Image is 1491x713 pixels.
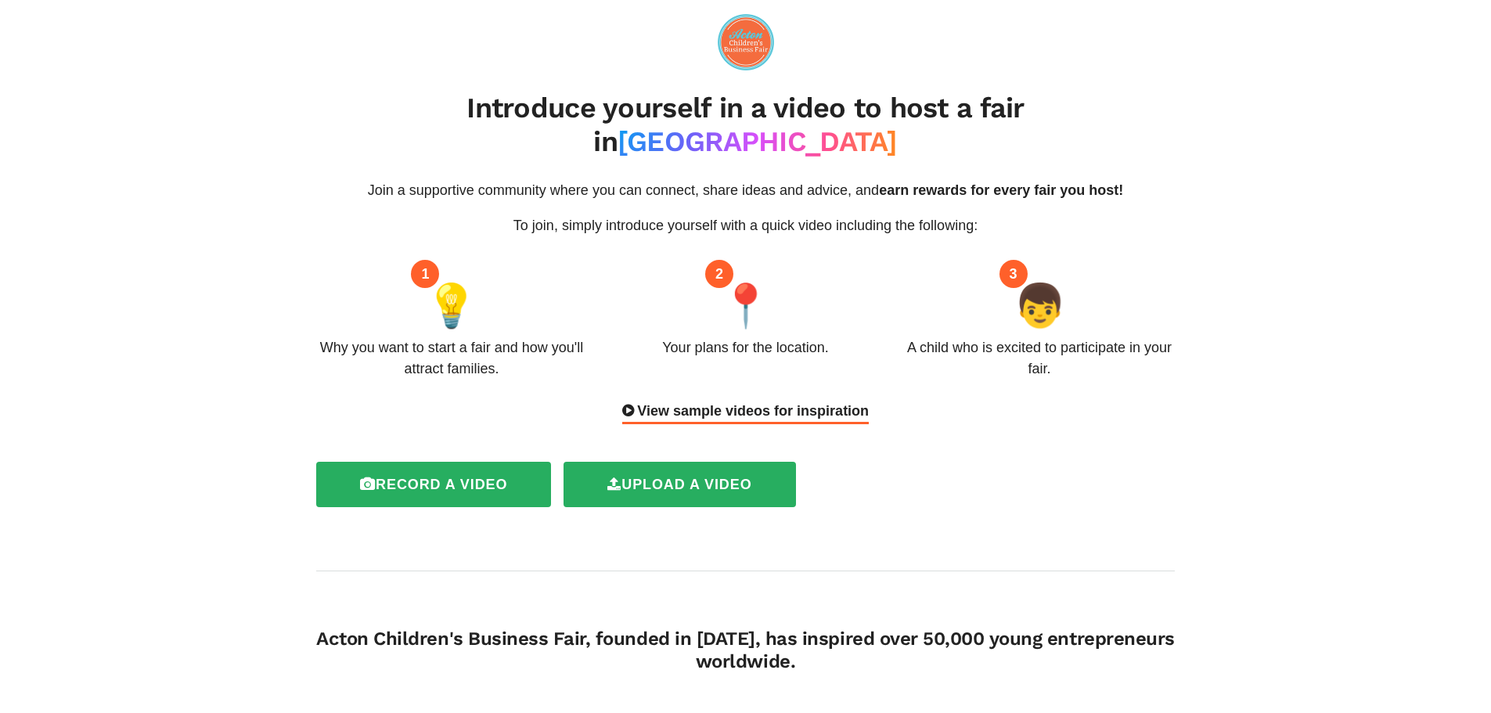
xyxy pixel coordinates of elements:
div: Your plans for the location. [662,337,828,358]
div: View sample videos for inspiration [622,401,869,424]
h2: Introduce yourself in a video to host a fair in [316,92,1175,159]
label: Upload a video [564,462,795,507]
span: 📍 [719,274,772,337]
div: 2 [705,260,733,288]
span: 👦 [1014,274,1066,337]
span: earn rewards for every fair you host! [879,182,1123,198]
span: 💡 [425,274,477,337]
h4: Acton Children's Business Fair, founded in [DATE], has inspired over 50,000 young entrepreneurs w... [316,628,1175,672]
span: [GEOGRAPHIC_DATA] [618,125,898,158]
div: Why you want to start a fair and how you'll attract families. [316,337,587,380]
div: 3 [999,260,1028,288]
label: Record a video [316,462,551,507]
p: Join a supportive community where you can connect, share ideas and advice, and [316,180,1175,201]
p: To join, simply introduce yourself with a quick video including the following: [316,215,1175,236]
div: A child who is excited to participate in your fair. [904,337,1175,380]
div: 1 [411,260,439,288]
img: logo-09e7f61fd0461591446672a45e28a4aa4e3f772ea81a4ddf9c7371a8bcc222a1.png [718,14,774,70]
